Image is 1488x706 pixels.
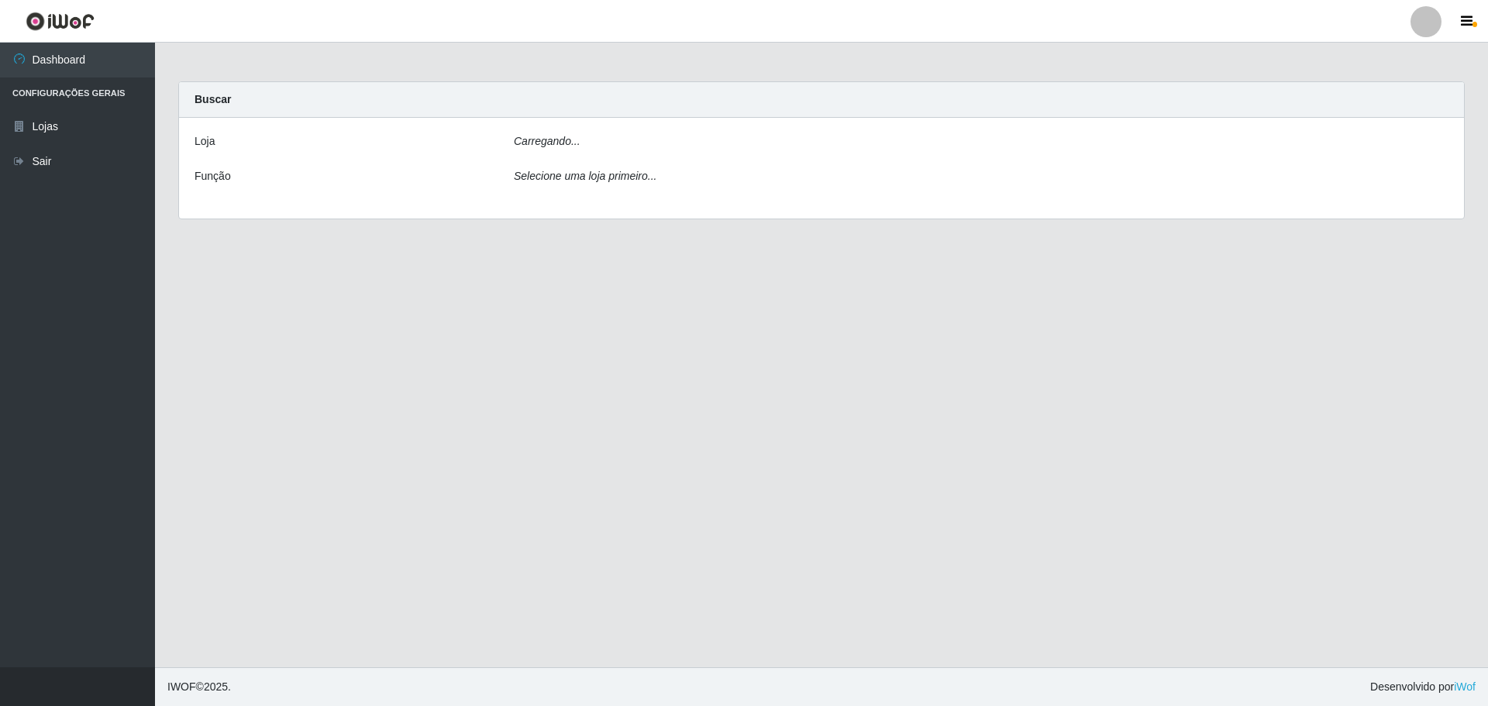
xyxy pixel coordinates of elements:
[167,680,196,693] span: IWOF
[167,679,231,695] span: © 2025 .
[514,170,656,182] i: Selecione uma loja primeiro...
[1370,679,1476,695] span: Desenvolvido por
[195,133,215,150] label: Loja
[195,168,231,184] label: Função
[195,93,231,105] strong: Buscar
[26,12,95,31] img: CoreUI Logo
[1454,680,1476,693] a: iWof
[514,135,580,147] i: Carregando...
